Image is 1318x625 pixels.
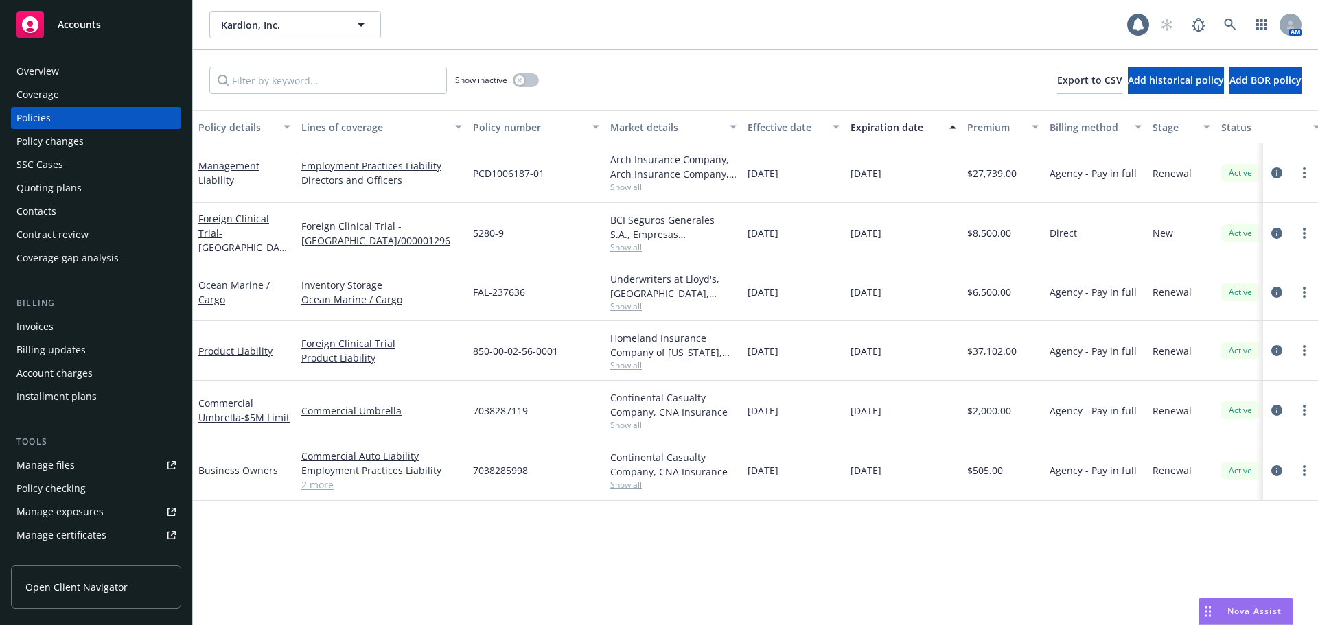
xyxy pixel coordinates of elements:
div: Policy changes [16,130,84,152]
a: more [1296,284,1313,300]
span: $37,102.00 [967,344,1017,358]
a: Foreign Clinical Trial - [GEOGRAPHIC_DATA]/000001296 [301,219,462,248]
button: Policy details [193,110,296,143]
span: 7038285998 [473,463,528,477]
a: Coverage [11,84,181,106]
span: $27,739.00 [967,166,1017,180]
div: Coverage gap analysis [16,247,119,269]
div: Effective date [748,120,824,134]
a: Search [1216,11,1244,38]
span: [DATE] [851,166,881,180]
div: Invoices [16,316,54,338]
span: Export to CSV [1057,73,1122,86]
span: Show all [610,300,737,312]
span: [DATE] [748,226,778,240]
div: Billing updates [16,339,86,361]
a: Accounts [11,5,181,44]
span: 850-00-02-56-0001 [473,344,558,358]
span: Add historical policy [1128,73,1224,86]
a: circleInformation [1269,165,1285,181]
span: $2,000.00 [967,403,1011,418]
div: Policy number [473,120,584,134]
span: Renewal [1153,403,1192,418]
span: [DATE] [851,463,881,477]
div: Lines of coverage [301,120,447,134]
a: Foreign Clinical Trial [301,336,462,351]
div: Manage claims [16,547,86,569]
div: Policy details [198,120,275,134]
div: Status [1221,120,1305,134]
span: [DATE] [748,344,778,358]
div: Account charges [16,362,93,384]
div: Contract review [16,224,89,246]
a: Commercial Umbrella [301,403,462,418]
span: 5280-9 [473,226,504,240]
span: Agency - Pay in full [1050,285,1137,299]
div: Premium [967,120,1024,134]
div: Manage files [16,454,75,476]
div: Continental Casualty Company, CNA Insurance [610,390,737,419]
span: Open Client Navigator [25,580,128,594]
a: Coverage gap analysis [11,247,181,269]
div: Expiration date [851,120,941,134]
a: Product Liability [198,344,273,357]
div: Coverage [16,84,59,106]
div: Stage [1153,120,1195,134]
a: Manage claims [11,547,181,569]
a: Invoices [11,316,181,338]
span: Active [1227,344,1254,357]
span: New [1153,226,1173,240]
span: $8,500.00 [967,226,1011,240]
a: more [1296,225,1313,241]
button: Lines of coverage [296,110,467,143]
span: [DATE] [748,463,778,477]
a: Employment Practices Liability [301,158,462,173]
div: Continental Casualty Company, CNA Insurance [610,450,737,479]
a: Policies [11,107,181,129]
div: SSC Cases [16,154,63,176]
span: Direct [1050,226,1077,240]
span: Agency - Pay in full [1050,344,1137,358]
button: Export to CSV [1057,67,1122,94]
a: SSC Cases [11,154,181,176]
button: Policy number [467,110,605,143]
span: Renewal [1153,285,1192,299]
a: Foreign Clinical Trial [198,212,285,268]
a: circleInformation [1269,402,1285,418]
a: Directors and Officers [301,173,462,187]
span: [DATE] [748,403,778,418]
div: Arch Insurance Company, Arch Insurance Company, RT Specialty Insurance Services, LLC (RSG Special... [610,152,737,181]
a: Commercial Umbrella [198,397,290,424]
span: Renewal [1153,463,1192,477]
a: Ocean Marine / Cargo [198,279,270,306]
div: Tools [11,435,181,449]
a: Switch app [1248,11,1275,38]
a: Management Liability [198,159,259,187]
span: Renewal [1153,166,1192,180]
a: Manage exposures [11,501,181,523]
span: FAL-237636 [473,285,525,299]
span: 7038287119 [473,403,528,418]
span: - $5M Limit [241,411,290,424]
div: Homeland Insurance Company of [US_STATE], Intact Insurance [610,331,737,359]
a: Manage files [11,454,181,476]
span: [DATE] [748,166,778,180]
a: Manage certificates [11,524,181,546]
span: PCD1006187-01 [473,166,544,180]
a: more [1296,462,1313,479]
a: Policy checking [11,477,181,499]
a: Report a Bug [1185,11,1212,38]
a: Contacts [11,200,181,222]
span: Renewal [1153,344,1192,358]
a: Business Owners [198,464,278,477]
a: Account charges [11,362,181,384]
a: circleInformation [1269,462,1285,479]
button: Kardion, Inc. [209,11,381,38]
button: Effective date [742,110,845,143]
button: Add BOR policy [1229,67,1302,94]
span: Active [1227,464,1254,477]
a: more [1296,402,1313,418]
span: Active [1227,167,1254,179]
span: Nova Assist [1227,605,1282,617]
